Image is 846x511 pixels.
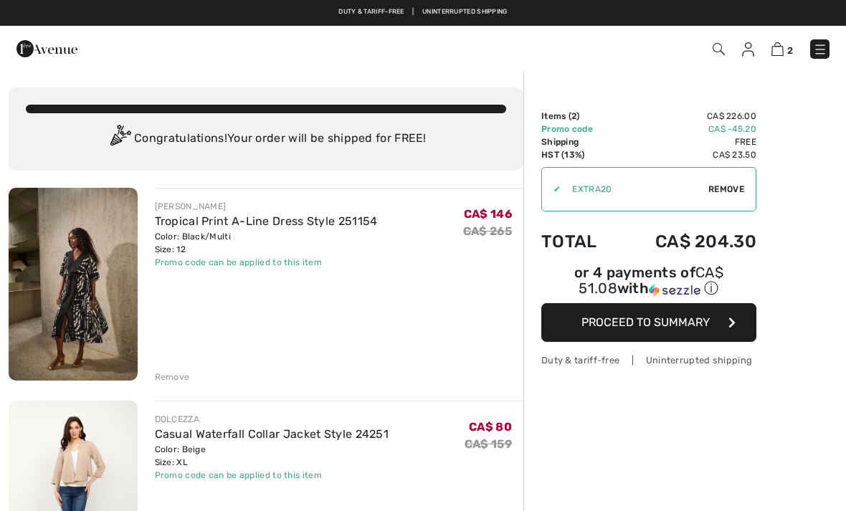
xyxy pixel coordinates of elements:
td: Free [617,135,756,148]
div: DOLCEZZA [155,413,389,426]
img: Tropical Print A-Line Dress Style 251154 [9,188,138,381]
a: 1ère Avenue [16,41,77,54]
td: CA$ 226.00 [617,110,756,123]
span: Proceed to Summary [581,315,710,329]
span: CA$ 146 [464,207,512,221]
td: Promo code [541,123,617,135]
span: CA$ 51.08 [579,264,723,297]
td: CA$ 204.30 [617,217,756,266]
img: Menu [813,42,827,57]
span: 2 [571,111,576,121]
button: Proceed to Summary [541,303,756,342]
a: 2 [771,40,793,57]
div: or 4 payments of with [541,266,756,298]
img: Shopping Bag [771,42,784,56]
div: Remove [155,371,190,383]
span: CA$ 80 [469,420,512,434]
div: Congratulations! Your order will be shipped for FREE! [26,125,506,153]
input: Promo code [561,168,708,211]
s: CA$ 265 [463,224,512,238]
span: 2 [787,45,793,56]
a: Tropical Print A-Line Dress Style 251154 [155,214,378,228]
div: Color: Beige Size: XL [155,443,389,469]
td: Total [541,217,617,266]
div: Duty & tariff-free | Uninterrupted shipping [541,353,756,367]
img: 1ère Avenue [16,34,77,63]
a: Casual Waterfall Collar Jacket Style 24251 [155,427,389,441]
div: Promo code can be applied to this item [155,469,389,482]
div: Color: Black/Multi Size: 12 [155,230,378,256]
td: Shipping [541,135,617,148]
div: ✔ [542,183,561,196]
img: My Info [742,42,754,57]
img: Search [713,43,725,55]
span: Remove [708,183,744,196]
div: or 4 payments ofCA$ 51.08withSezzle Click to learn more about Sezzle [541,266,756,303]
div: [PERSON_NAME] [155,200,378,213]
td: CA$ 23.50 [617,148,756,161]
s: CA$ 159 [465,437,512,451]
img: Sezzle [649,284,700,297]
td: CA$ -45.20 [617,123,756,135]
td: Items ( ) [541,110,617,123]
img: Congratulation2.svg [105,125,134,153]
td: HST (13%) [541,148,617,161]
div: Promo code can be applied to this item [155,256,378,269]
